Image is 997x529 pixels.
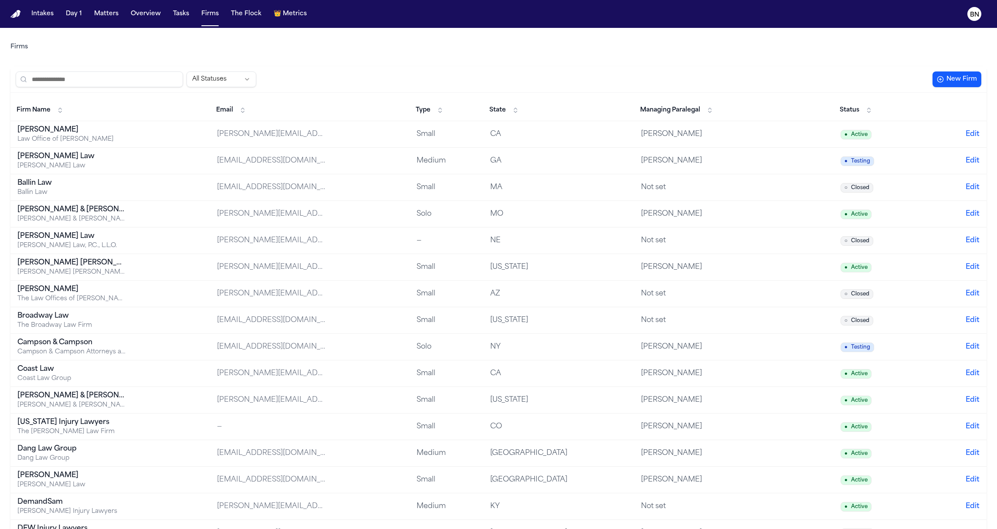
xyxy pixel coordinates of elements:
div: [PERSON_NAME] [641,342,750,352]
div: Small [417,315,476,326]
div: Small [417,288,476,299]
span: Active [841,369,872,379]
a: crownMetrics [270,6,310,22]
div: The Law Offices of [PERSON_NAME], PLLC [17,295,126,303]
div: NY [490,342,599,352]
div: [EMAIL_ADDRESS][DOMAIN_NAME] [217,182,326,193]
div: MA [490,182,599,193]
div: DemandSam [17,497,126,507]
div: Coast Law [17,364,126,374]
span: ● [844,397,848,404]
span: ● [844,424,848,431]
div: Small [417,182,476,193]
button: Day 1 [62,6,85,22]
button: State [485,103,523,117]
div: Medium [417,501,476,512]
button: Edit [966,129,980,139]
div: [PERSON_NAME] [17,125,126,135]
div: [PERSON_NAME] [641,448,750,458]
div: — [417,235,476,246]
div: Small [417,395,476,405]
div: Broadway Law [17,311,126,321]
button: Status [835,103,877,117]
a: Firms [10,43,28,51]
span: Type [416,106,431,115]
span: ● [844,264,848,271]
a: Home [10,10,21,18]
div: [US_STATE] [490,315,599,326]
div: [GEOGRAPHIC_DATA] [490,475,599,485]
span: Testing [841,156,874,166]
div: Ballin Law [17,178,126,188]
div: [PERSON_NAME][EMAIL_ADDRESS][DOMAIN_NAME] [217,129,326,139]
span: ● [844,450,848,457]
button: Edit [966,156,980,166]
div: [PERSON_NAME] Law [17,151,126,162]
span: ○ [844,291,848,298]
span: ● [844,211,848,218]
span: ○ [844,317,848,324]
div: — [217,421,326,432]
div: [EMAIL_ADDRESS][DOMAIN_NAME] [217,448,326,458]
button: Edit [966,421,980,432]
div: Campson & Campson [17,337,126,348]
button: Edit [966,448,980,458]
span: ● [844,477,848,484]
div: [PERSON_NAME] [641,395,750,405]
div: [PERSON_NAME] [PERSON_NAME] Trial Attorneys [17,268,126,277]
div: Not set [641,501,750,512]
div: [US_STATE] [490,395,599,405]
div: [PERSON_NAME][EMAIL_ADDRESS][PERSON_NAME][DOMAIN_NAME] [217,262,326,272]
button: New Firm [933,71,981,87]
div: Solo [417,209,476,219]
div: [PERSON_NAME][EMAIL_ADDRESS][DOMAIN_NAME] [217,501,326,512]
div: Ballin Law [17,188,126,197]
div: Not set [641,288,750,299]
div: [PERSON_NAME] [17,470,126,481]
nav: Breadcrumb [10,43,28,51]
div: [PERSON_NAME] [641,156,750,166]
div: [GEOGRAPHIC_DATA] [490,448,599,458]
span: Testing [841,342,874,352]
button: Edit [966,475,980,485]
div: Campson & Campson Attorneys at Law [17,348,126,356]
div: [PERSON_NAME] [641,262,750,272]
span: ● [844,370,848,377]
div: [PERSON_NAME][EMAIL_ADDRESS][DOMAIN_NAME] [217,368,326,379]
div: [PERSON_NAME] [641,209,750,219]
div: CA [490,368,599,379]
span: Managing Paralegal [640,106,700,115]
div: Medium [417,448,476,458]
div: [PERSON_NAME] [PERSON_NAME] [17,258,126,268]
a: Matters [91,6,122,22]
button: Edit [966,182,980,193]
div: [PERSON_NAME] [641,421,750,432]
button: Edit [966,395,980,405]
div: [PERSON_NAME] [641,475,750,485]
span: State [489,106,506,115]
span: Closed [841,183,873,193]
button: Tasks [170,6,193,22]
button: Edit [966,209,980,219]
div: CA [490,129,599,139]
span: ● [844,158,848,165]
div: Small [417,368,476,379]
div: [PERSON_NAME] [641,368,750,379]
span: ● [844,344,848,351]
span: Status [840,106,859,115]
button: The Flock [227,6,265,22]
button: Intakes [28,6,57,22]
div: [PERSON_NAME][EMAIL_ADDRESS][DOMAIN_NAME] [217,288,326,299]
div: MO [490,209,599,219]
div: [PERSON_NAME] Law [17,231,126,241]
button: Edit [966,368,980,379]
div: The Broadway Law Firm [17,321,126,330]
span: Closed [841,289,873,299]
button: Edit [966,501,980,512]
div: [EMAIL_ADDRESS][DOMAIN_NAME] [217,342,326,352]
div: Not set [641,235,750,246]
button: Edit [966,315,980,326]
